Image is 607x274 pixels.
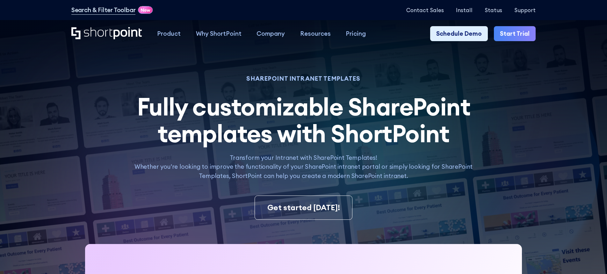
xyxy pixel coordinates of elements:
[406,7,444,13] a: Contact Sales
[430,26,488,41] a: Schedule Demo
[267,202,340,213] div: Get started [DATE]!
[126,76,481,81] h1: SHAREPOINT INTRANET TEMPLATES
[300,29,331,38] div: Resources
[126,153,481,181] p: Transform your Intranet with SharePoint Templates! Whether you're looking to improve the function...
[485,7,502,13] a: Status
[514,7,536,13] a: Support
[338,26,374,41] a: Pricing
[456,7,473,13] a: Install
[196,29,242,38] div: Why ShortPoint
[257,29,285,38] div: Company
[188,26,249,41] a: Why ShortPoint
[71,5,136,15] a: Search & Filter Toolbar
[293,26,338,41] a: Resources
[249,26,293,41] a: Company
[346,29,366,38] div: Pricing
[71,27,142,40] a: Home
[494,26,536,41] a: Start Trial
[149,26,188,41] a: Product
[157,29,181,38] div: Product
[575,243,607,274] iframe: Chat Widget
[255,196,352,220] a: Get started [DATE]!
[137,91,470,149] span: Fully customizable SharePoint templates with ShortPoint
